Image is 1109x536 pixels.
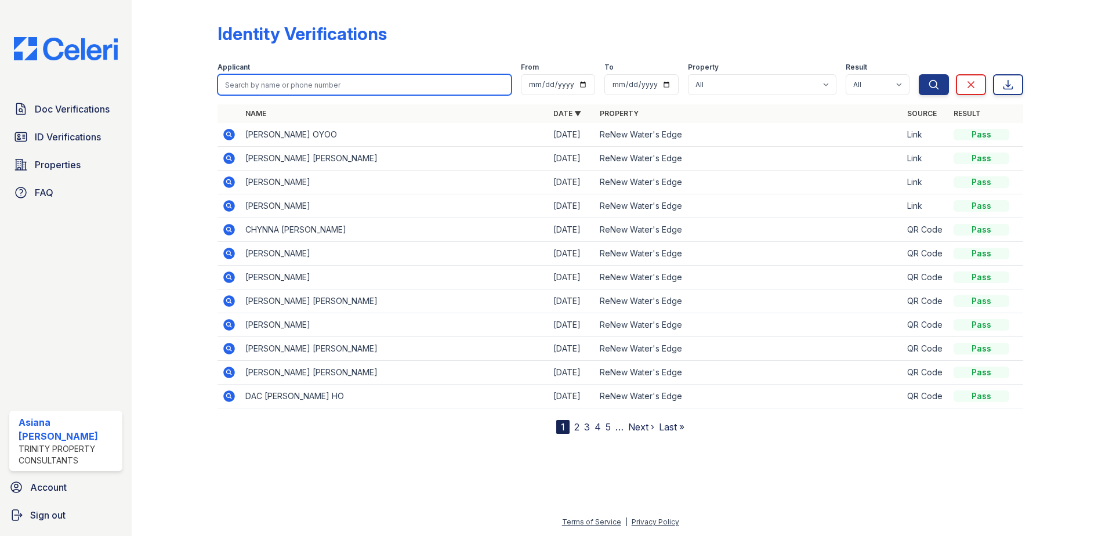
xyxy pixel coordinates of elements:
a: Last » [659,421,684,433]
div: 1 [556,420,570,434]
td: ReNew Water's Edge [595,313,903,337]
span: Properties [35,158,81,172]
a: Source [907,109,937,118]
td: Link [903,171,949,194]
td: ReNew Water's Edge [595,218,903,242]
div: Trinity Property Consultants [19,443,118,466]
td: QR Code [903,242,949,266]
img: CE_Logo_Blue-a8612792a0a2168367f1c8372b55b34899dd931a85d93a1a3d3e32e68fde9ad4.png [5,37,127,60]
td: QR Code [903,337,949,361]
td: QR Code [903,289,949,313]
div: Pass [954,319,1009,331]
a: Terms of Service [562,517,621,526]
td: Link [903,194,949,218]
a: Account [5,476,127,499]
td: [DATE] [549,218,595,242]
td: Link [903,123,949,147]
td: [DATE] [549,266,595,289]
div: Asiana [PERSON_NAME] [19,415,118,443]
td: [DATE] [549,313,595,337]
td: Link [903,147,949,171]
td: ReNew Water's Edge [595,147,903,171]
td: ReNew Water's Edge [595,266,903,289]
td: QR Code [903,218,949,242]
a: Properties [9,153,122,176]
td: QR Code [903,313,949,337]
div: Pass [954,200,1009,212]
a: Privacy Policy [632,517,679,526]
span: FAQ [35,186,53,200]
td: [PERSON_NAME] [241,194,549,218]
td: [DATE] [549,337,595,361]
td: [DATE] [549,171,595,194]
div: Pass [954,176,1009,188]
td: [DATE] [549,147,595,171]
td: QR Code [903,361,949,385]
a: Date ▼ [553,109,581,118]
div: Identity Verifications [218,23,387,44]
td: ReNew Water's Edge [595,289,903,313]
td: DAC [PERSON_NAME] HO [241,385,549,408]
td: ReNew Water's Edge [595,123,903,147]
td: [DATE] [549,361,595,385]
td: [PERSON_NAME] [241,313,549,337]
td: ReNew Water's Edge [595,194,903,218]
label: Result [846,63,867,72]
span: ID Verifications [35,130,101,144]
span: … [615,420,624,434]
span: Doc Verifications [35,102,110,116]
a: Name [245,109,266,118]
div: Pass [954,343,1009,354]
input: Search by name or phone number [218,74,512,95]
td: ReNew Water's Edge [595,171,903,194]
div: Pass [954,153,1009,164]
label: From [521,63,539,72]
label: Applicant [218,63,250,72]
td: [PERSON_NAME] [241,242,549,266]
td: [DATE] [549,385,595,408]
div: Pass [954,295,1009,307]
a: ID Verifications [9,125,122,149]
span: Sign out [30,508,66,522]
div: Pass [954,129,1009,140]
td: QR Code [903,385,949,408]
td: [PERSON_NAME] [241,266,549,289]
div: Pass [954,248,1009,259]
a: FAQ [9,181,122,204]
a: Next › [628,421,654,433]
a: 5 [606,421,611,433]
div: Pass [954,390,1009,402]
td: ReNew Water's Edge [595,385,903,408]
td: [PERSON_NAME] [PERSON_NAME] [241,361,549,385]
a: Result [954,109,981,118]
td: ReNew Water's Edge [595,242,903,266]
a: Sign out [5,504,127,527]
div: Pass [954,367,1009,378]
td: QR Code [903,266,949,289]
a: 2 [574,421,579,433]
td: [DATE] [549,242,595,266]
a: 4 [595,421,601,433]
td: [DATE] [549,123,595,147]
label: Property [688,63,719,72]
td: [PERSON_NAME] [PERSON_NAME] [241,289,549,313]
a: Doc Verifications [9,97,122,121]
td: [PERSON_NAME] [PERSON_NAME] [241,337,549,361]
td: [PERSON_NAME] OYOO [241,123,549,147]
a: 3 [584,421,590,433]
span: Account [30,480,67,494]
td: CHYNNA [PERSON_NAME] [241,218,549,242]
td: [PERSON_NAME] [PERSON_NAME] [241,147,549,171]
td: ReNew Water's Edge [595,361,903,385]
td: [PERSON_NAME] [241,171,549,194]
td: ReNew Water's Edge [595,337,903,361]
a: Property [600,109,639,118]
div: | [625,517,628,526]
td: [DATE] [549,289,595,313]
div: Pass [954,224,1009,236]
label: To [604,63,614,72]
td: [DATE] [549,194,595,218]
div: Pass [954,271,1009,283]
